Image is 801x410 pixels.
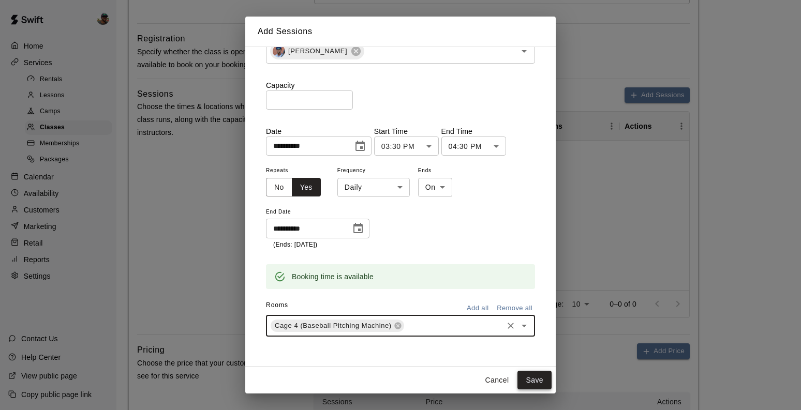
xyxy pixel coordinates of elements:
[517,318,531,333] button: Open
[292,267,374,286] div: Booking time is available
[480,371,513,390] button: Cancel
[374,136,439,156] div: 03:30 PM
[245,17,556,47] h2: Add Sessions
[461,300,494,316] button: Add all
[292,178,321,197] button: Yes
[348,218,368,239] button: Choose date, selected date is Sep 26, 2025
[494,300,535,316] button: Remove all
[517,371,552,390] button: Save
[337,178,410,197] div: Daily
[266,205,369,219] span: End Date
[266,178,321,197] div: outlined button group
[266,178,292,197] button: No
[441,136,506,156] div: 04:30 PM
[266,80,535,90] p: Capacity
[418,164,452,178] span: Ends
[337,164,410,178] span: Frequency
[266,301,288,309] span: Rooms
[271,321,396,331] span: Cage 4 (Baseball Pitching Machine)
[282,46,353,56] span: [PERSON_NAME]
[266,164,329,178] span: Repeats
[270,43,364,59] div: Francis Grullon[PERSON_NAME]
[273,45,285,57] img: Francis Grullon
[441,126,506,136] p: End Time
[350,136,370,157] button: Choose date, selected date is Aug 25, 2025
[418,178,452,197] div: On
[374,126,439,136] p: Start Time
[503,318,518,333] button: Clear
[517,44,531,58] button: Open
[273,240,362,250] p: (Ends: [DATE])
[266,126,372,136] p: Date
[271,320,404,332] div: Cage 4 (Baseball Pitching Machine)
